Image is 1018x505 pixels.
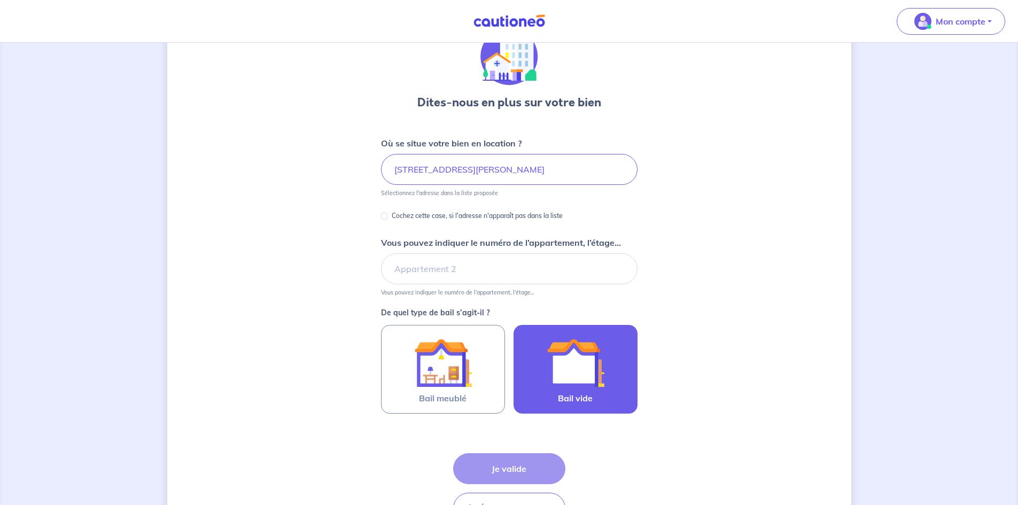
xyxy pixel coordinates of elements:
[381,253,638,284] input: Appartement 2
[417,94,601,111] h3: Dites-nous en plus sur votre bien
[392,209,563,222] p: Cochez cette case, si l'adresse n'apparaît pas dans la liste
[381,154,638,185] input: 2 rue de paris, 59000 lille
[419,392,467,405] span: Bail meublé
[936,15,985,28] p: Mon compte
[469,14,549,28] img: Cautioneo
[381,137,522,150] p: Où se situe votre bien en location ?
[897,8,1005,35] button: illu_account_valid_menu.svgMon compte
[480,28,538,86] img: illu_houses.svg
[547,334,604,392] img: illu_empty_lease.svg
[381,236,621,249] p: Vous pouvez indiquer le numéro de l’appartement, l’étage...
[914,13,931,30] img: illu_account_valid_menu.svg
[381,189,498,197] p: Sélectionnez l'adresse dans la liste proposée
[558,392,593,405] span: Bail vide
[414,334,472,392] img: illu_furnished_lease.svg
[381,309,638,316] p: De quel type de bail s’agit-il ?
[381,289,534,296] p: Vous pouvez indiquer le numéro de l’appartement, l’étage...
